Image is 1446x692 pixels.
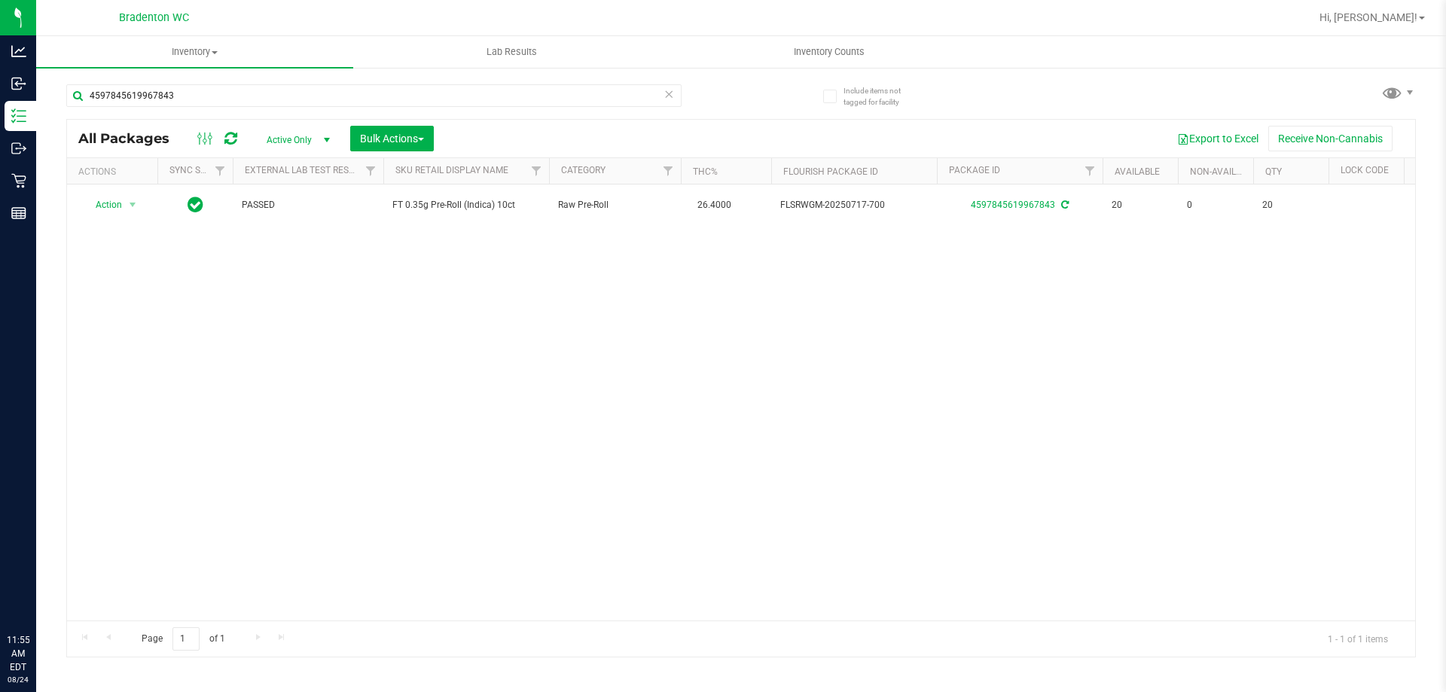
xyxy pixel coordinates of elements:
span: 0 [1187,198,1244,212]
a: Lab Results [353,36,670,68]
a: Filter [656,158,681,184]
span: 20 [1112,198,1169,212]
span: Raw Pre-Roll [558,198,672,212]
inline-svg: Retail [11,173,26,188]
input: Search Package ID, Item Name, SKU, Lot or Part Number... [66,84,682,107]
span: Inventory Counts [773,45,885,59]
a: Inventory Counts [670,36,987,68]
a: Filter [524,158,549,184]
iframe: Resource center [15,572,60,617]
span: FT 0.35g Pre-Roll (Indica) 10ct [392,198,540,212]
p: 08/24 [7,674,29,685]
a: Package ID [949,165,1000,175]
a: External Lab Test Result [245,165,363,175]
inline-svg: Analytics [11,44,26,59]
inline-svg: Reports [11,206,26,221]
a: Category [561,165,606,175]
span: Action [82,194,123,215]
span: Page of 1 [129,627,237,651]
a: Qty [1265,166,1282,177]
a: Lock Code [1341,165,1389,175]
button: Export to Excel [1167,126,1268,151]
button: Bulk Actions [350,126,434,151]
span: PASSED [242,198,374,212]
span: Inventory [36,45,353,59]
a: THC% [693,166,718,177]
span: In Sync [188,194,203,215]
a: Filter [208,158,233,184]
span: Lab Results [466,45,557,59]
button: Receive Non-Cannabis [1268,126,1393,151]
a: Available [1115,166,1160,177]
span: FLSRWGM-20250717-700 [780,198,928,212]
inline-svg: Inbound [11,76,26,91]
span: Include items not tagged for facility [843,85,919,108]
div: Actions [78,166,151,177]
span: Hi, [PERSON_NAME]! [1319,11,1417,23]
span: 26.4000 [690,194,739,216]
span: 20 [1262,198,1319,212]
span: All Packages [78,130,185,147]
p: 11:55 AM EDT [7,633,29,674]
span: Bradenton WC [119,11,189,24]
a: Non-Available [1190,166,1257,177]
span: Sync from Compliance System [1059,200,1069,210]
input: 1 [172,627,200,651]
a: 4597845619967843 [971,200,1055,210]
inline-svg: Inventory [11,108,26,123]
a: Flourish Package ID [783,166,878,177]
span: Clear [664,84,674,104]
span: Bulk Actions [360,133,424,145]
a: Sku Retail Display Name [395,165,508,175]
inline-svg: Outbound [11,141,26,156]
a: Filter [1078,158,1103,184]
span: select [124,194,142,215]
span: 1 - 1 of 1 items [1316,627,1400,650]
a: Inventory [36,36,353,68]
a: Filter [358,158,383,184]
a: Sync Status [169,165,227,175]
